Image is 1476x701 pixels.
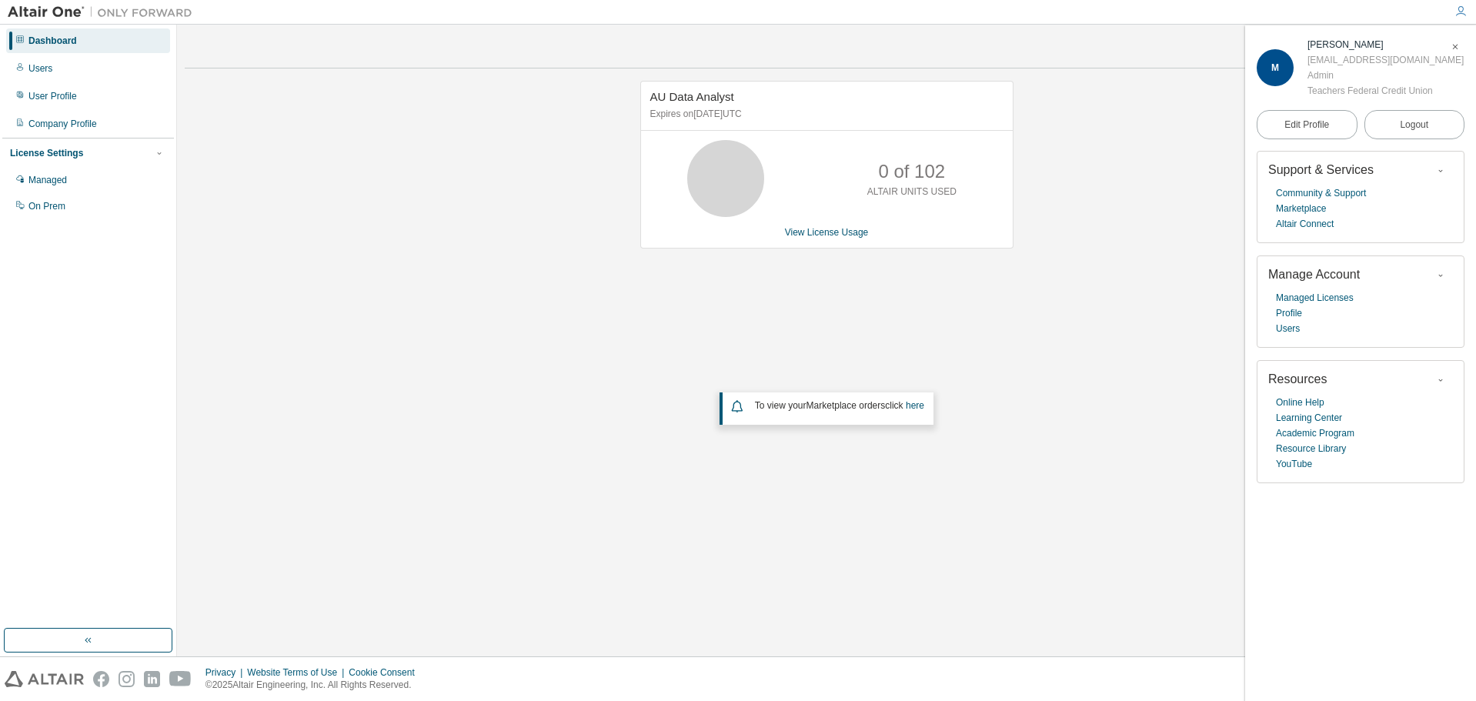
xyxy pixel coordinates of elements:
div: User Profile [28,90,77,102]
p: ALTAIR UNITS USED [867,185,957,199]
div: Dashboard [28,35,77,47]
div: License Settings [10,147,83,159]
a: Online Help [1276,395,1324,410]
a: Resource Library [1276,441,1346,456]
span: To view your click [755,400,924,411]
span: AU Data Analyst [650,90,734,103]
div: Website Terms of Use [247,666,349,679]
p: Expires on [DATE] UTC [650,108,1000,121]
img: instagram.svg [119,671,135,687]
a: View License Usage [785,227,869,238]
div: [EMAIL_ADDRESS][DOMAIN_NAME] [1307,52,1464,68]
a: YouTube [1276,456,1312,472]
a: Profile [1276,305,1302,321]
a: Managed Licenses [1276,290,1354,305]
div: Cookie Consent [349,666,423,679]
div: Privacy [205,666,247,679]
span: Resources [1268,372,1327,386]
img: linkedin.svg [144,671,160,687]
span: Edit Profile [1284,119,1329,131]
p: © 2025 Altair Engineering, Inc. All Rights Reserved. [205,679,424,692]
a: Academic Program [1276,426,1354,441]
div: Teachers Federal Credit Union [1307,83,1464,98]
a: Learning Center [1276,410,1342,426]
img: Altair One [8,5,200,20]
div: Managed [28,174,67,186]
em: Marketplace orders [806,400,886,411]
span: Manage Account [1268,268,1360,281]
div: Mark Hritsko [1307,37,1464,52]
a: here [906,400,924,411]
span: Support & Services [1268,163,1374,176]
img: facebook.svg [93,671,109,687]
img: altair_logo.svg [5,671,84,687]
div: On Prem [28,200,65,212]
a: Users [1276,321,1300,336]
a: Edit Profile [1257,110,1357,139]
button: Logout [1364,110,1465,139]
div: Company Profile [28,118,97,130]
div: Users [28,62,52,75]
span: Logout [1400,117,1428,132]
span: M [1271,62,1279,73]
div: Admin [1307,68,1464,83]
a: Marketplace [1276,201,1326,216]
a: Community & Support [1276,185,1366,201]
img: youtube.svg [169,671,192,687]
a: Altair Connect [1276,216,1334,232]
p: 0 of 102 [878,159,945,185]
